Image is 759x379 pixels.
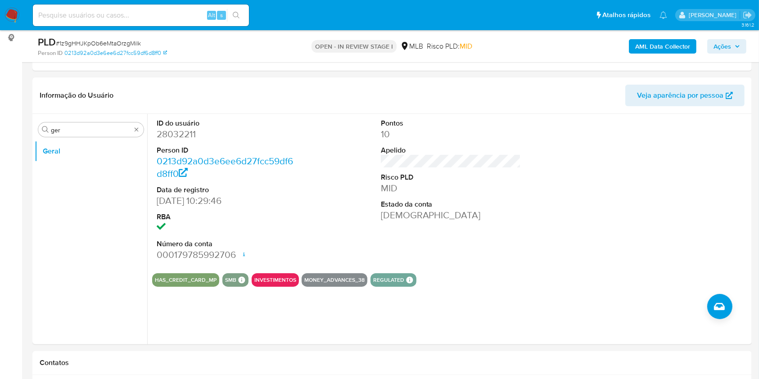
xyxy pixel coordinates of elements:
dd: 28032211 [157,128,297,140]
a: 0213d92a0d3e6ee6d27fcc59df6d8ff0 [64,49,167,57]
span: MID [460,41,472,51]
b: Person ID [38,49,63,57]
dd: 10 [381,128,521,140]
button: Veja aparência por pessoa [625,85,745,106]
button: Ações [707,39,746,54]
h1: Contatos [40,358,745,367]
dt: Pontos [381,118,521,128]
button: Apagar busca [133,126,140,133]
a: Notificações [660,11,667,19]
div: MLB [400,41,423,51]
dd: MID [381,182,521,194]
dd: 000179785992706 [157,248,297,261]
b: AML Data Collector [635,39,690,54]
dt: Data de registro [157,185,297,195]
p: yngrid.fernandes@mercadolivre.com [689,11,740,19]
dt: Apelido [381,145,521,155]
p: OPEN - IN REVIEW STAGE I [312,40,397,53]
button: AML Data Collector [629,39,696,54]
h1: Informação do Usuário [40,91,113,100]
span: Alt [208,11,215,19]
span: s [220,11,223,19]
dd: [DEMOGRAPHIC_DATA] [381,209,521,221]
dt: Estado da conta [381,199,521,209]
a: Sair [743,10,752,20]
span: Veja aparência por pessoa [637,85,723,106]
dt: Risco PLD [381,172,521,182]
b: PLD [38,35,56,49]
button: Procurar [42,126,49,133]
span: Atalhos rápidos [602,10,651,20]
a: 0213d92a0d3e6ee6d27fcc59df6d8ff0 [157,154,293,180]
dt: Número da conta [157,239,297,249]
button: Geral [35,140,147,162]
button: search-icon [227,9,245,22]
dd: [DATE] 10:29:46 [157,194,297,207]
span: # 1z9gHHJKpOb6eMtaOrzgMiIk [56,39,141,48]
span: 3.161.2 [741,21,754,28]
dt: RBA [157,212,297,222]
span: Risco PLD: [427,41,472,51]
input: Pesquise usuários ou casos... [33,9,249,21]
dt: Person ID [157,145,297,155]
input: Procurar [51,126,131,134]
dt: ID do usuário [157,118,297,128]
span: Ações [714,39,731,54]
